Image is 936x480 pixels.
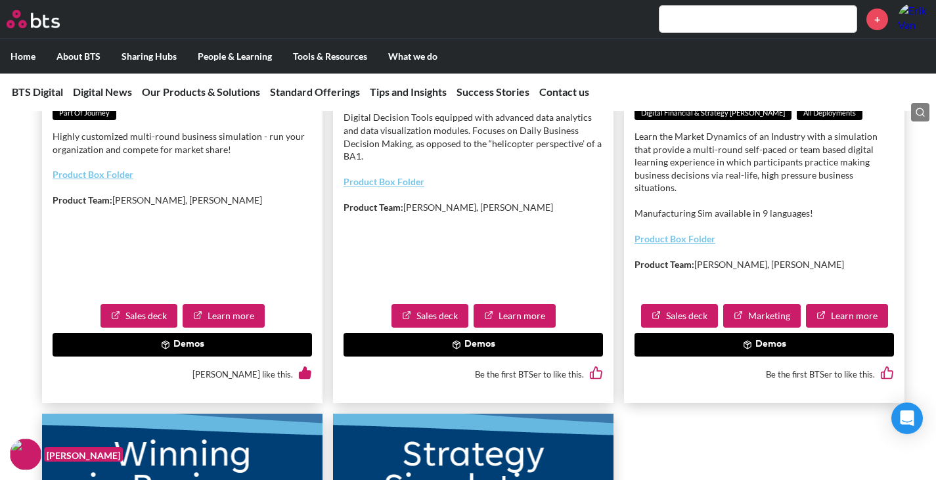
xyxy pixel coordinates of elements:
label: Sharing Hubs [111,39,187,74]
a: Tips and Insights [370,85,447,98]
img: BTS Logo [7,10,60,28]
a: Go home [7,10,84,28]
span: All deployments [797,106,862,120]
label: Tools & Resources [282,39,378,74]
p: Learn the Market Dynamics of an Industry with a simulation that provide a multi-round self-paced ... [635,130,894,194]
a: Learn more [806,304,888,328]
button: Demos [53,333,312,357]
label: People & Learning [187,39,282,74]
img: Erik Van Elderen [898,3,929,35]
figcaption: [PERSON_NAME] [44,447,123,462]
button: Demos [344,333,603,357]
a: Product Box Folder [635,233,715,244]
a: Standard Offerings [270,85,360,98]
a: Sales deck [100,304,177,328]
a: Our Products & Solutions [142,85,260,98]
button: Demos [635,333,894,357]
div: Be the first BTSer to like this. [635,357,894,393]
a: Sales deck [641,304,718,328]
strong: Product Team: [344,202,403,213]
strong: Product Team: [635,259,694,270]
p: [PERSON_NAME], [PERSON_NAME] [635,258,894,271]
a: Digital News [73,85,132,98]
strong: Product Team: [53,194,112,206]
a: Profile [898,3,929,35]
a: Product Box Folder [53,169,133,180]
div: [PERSON_NAME] like this. [53,357,312,393]
a: BTS Digital [12,85,63,98]
a: Contact us [539,85,589,98]
a: Learn more [474,304,556,328]
p: Manufacturing Sim available in 9 languages! [635,207,894,220]
img: F [10,439,41,470]
p: Digital Decision Tools equipped with advanced data analytics and data visualization modules. Focu... [344,111,603,162]
label: What we do [378,39,448,74]
a: Learn more [183,304,265,328]
span: Digital financial & Strategy [PERSON_NAME] [635,106,791,120]
a: + [866,9,888,30]
p: [PERSON_NAME], [PERSON_NAME] [53,194,312,207]
span: Part of Journey [53,106,116,120]
a: Success Stories [457,85,529,98]
div: Open Intercom Messenger [891,403,923,434]
p: [PERSON_NAME], [PERSON_NAME] [344,201,603,214]
a: Marketing [723,304,801,328]
a: Sales deck [391,304,468,328]
label: About BTS [46,39,111,74]
a: Product Box Folder [344,176,424,187]
p: Highly customized multi-round business simulation - run your organization and compete for market ... [53,130,312,156]
div: Be the first BTSer to like this. [344,357,603,393]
